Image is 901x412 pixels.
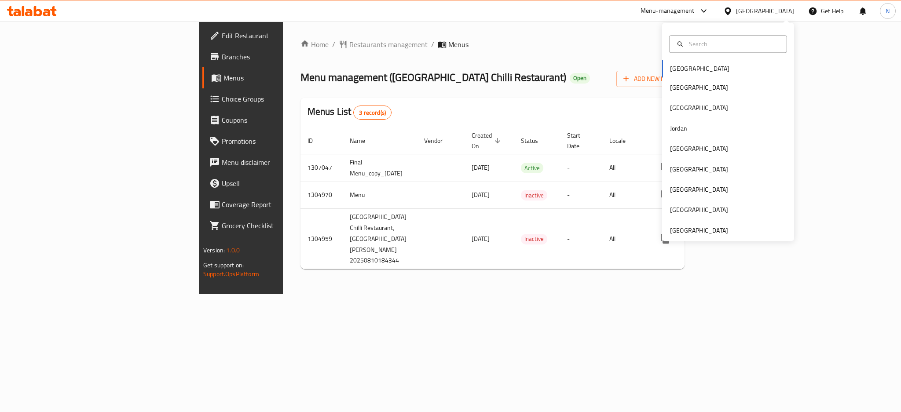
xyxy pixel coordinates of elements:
[300,67,566,87] span: Menu management ( [GEOGRAPHIC_DATA] Chilli Restaurant )
[670,226,728,235] div: [GEOGRAPHIC_DATA]
[670,205,728,215] div: [GEOGRAPHIC_DATA]
[308,135,324,146] span: ID
[222,199,342,210] span: Coverage Report
[202,173,349,194] a: Upsell
[222,94,342,104] span: Choice Groups
[602,208,648,269] td: All
[202,67,349,88] a: Menus
[521,135,549,146] span: Status
[222,178,342,189] span: Upsell
[648,128,746,154] th: Actions
[202,131,349,152] a: Promotions
[202,194,349,215] a: Coverage Report
[609,135,637,146] span: Locale
[300,39,685,50] nav: breadcrumb
[202,215,349,236] a: Grocery Checklist
[222,157,342,168] span: Menu disclaimer
[660,102,681,123] div: Export file
[431,39,434,50] li: /
[354,109,391,117] span: 3 record(s)
[670,124,687,133] div: Jordan
[222,115,342,125] span: Coupons
[222,136,342,146] span: Promotions
[472,233,490,244] span: [DATE]
[203,244,225,256] span: Version:
[623,73,678,84] span: Add New Menu
[570,74,590,82] span: Open
[560,208,602,269] td: -
[670,103,728,113] div: [GEOGRAPHIC_DATA]
[339,39,428,50] a: Restaurants management
[736,6,794,16] div: [GEOGRAPHIC_DATA]
[602,182,648,208] td: All
[202,46,349,67] a: Branches
[655,185,676,206] button: more
[349,39,428,50] span: Restaurants management
[521,190,547,201] div: Inactive
[202,109,349,131] a: Coupons
[685,39,781,49] input: Search
[202,152,349,173] a: Menu disclaimer
[655,228,676,249] button: more
[223,73,342,83] span: Menus
[670,185,728,194] div: [GEOGRAPHIC_DATA]
[886,6,890,16] span: N
[424,135,454,146] span: Vendor
[521,190,547,201] span: Inactive
[560,154,602,182] td: -
[602,154,648,182] td: All
[350,135,377,146] span: Name
[670,144,728,153] div: [GEOGRAPHIC_DATA]
[472,162,490,173] span: [DATE]
[570,73,590,84] div: Open
[616,71,685,87] button: Add New Menu
[203,259,244,271] span: Get support on:
[560,182,602,208] td: -
[222,30,342,41] span: Edit Restaurant
[343,154,417,182] td: Final Menu_copy_[DATE]
[670,164,728,174] div: [GEOGRAPHIC_DATA]
[226,244,240,256] span: 1.0.0
[472,189,490,201] span: [DATE]
[472,130,503,151] span: Created On
[343,182,417,208] td: Menu
[521,234,547,244] span: Inactive
[343,208,417,269] td: [GEOGRAPHIC_DATA] Chilli Restaurant,[GEOGRAPHIC_DATA][PERSON_NAME] 20250810184344
[308,105,392,120] h2: Menus List
[567,130,592,151] span: Start Date
[448,39,469,50] span: Menus
[202,25,349,46] a: Edit Restaurant
[222,220,342,231] span: Grocery Checklist
[670,83,728,92] div: [GEOGRAPHIC_DATA]
[655,157,676,179] button: more
[203,268,259,280] a: Support.OpsPlatform
[521,163,543,173] span: Active
[300,128,746,270] table: enhanced table
[641,6,695,16] div: Menu-management
[521,234,547,244] div: Inactive
[202,88,349,109] a: Choice Groups
[222,51,342,62] span: Branches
